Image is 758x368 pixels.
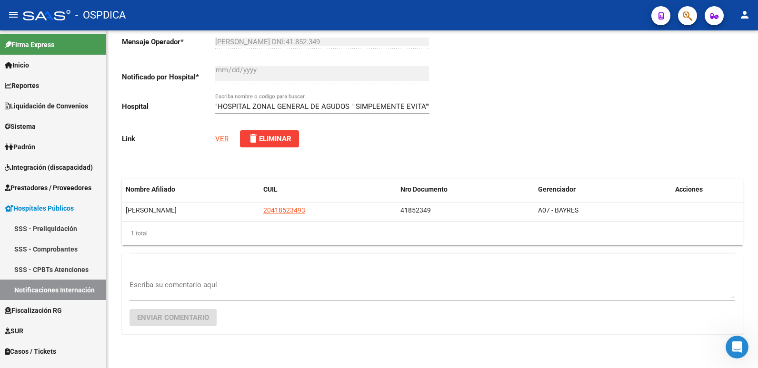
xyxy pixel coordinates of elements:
datatable-header-cell: Acciones [671,179,743,200]
span: Nro Documento [400,185,448,193]
span: Prestadores / Proveedores [5,183,91,193]
datatable-header-cell: Nombre Afiliado [122,179,259,200]
span: 20418523493 [263,206,305,214]
a: VER [215,135,229,143]
span: Acciones [675,185,703,193]
span: Padrón [5,142,35,152]
span: Nombre Afiliado [126,185,175,193]
span: BONZI ENZO FABIAN [126,206,177,214]
p: Hospital [122,101,215,112]
span: Hospitales Públicos [5,203,74,213]
span: Fiscalización RG [5,305,62,316]
span: Liquidación de Convenios [5,101,88,111]
mat-icon: person [739,9,750,20]
span: Sistema [5,121,36,132]
p: Mensaje Operador [122,37,215,47]
span: Casos / Tickets [5,346,56,357]
div: 1 total [122,222,743,245]
button: Enviar comentario [130,309,217,326]
span: Firma Express [5,39,54,50]
span: Reportes [5,80,39,91]
mat-icon: delete [248,133,259,144]
span: SUR [5,326,23,336]
span: 41852349 [400,206,431,214]
span: A07 - BAYRES [538,206,578,214]
datatable-header-cell: Gerenciador [534,179,672,200]
button: Eliminar [240,130,299,147]
datatable-header-cell: Nro Documento [397,179,534,200]
p: Notificado por Hospital [122,72,215,82]
span: - OSPDICA [75,5,126,26]
span: Enviar comentario [137,313,209,322]
span: CUIL [263,185,278,193]
p: Link [122,134,215,144]
span: Inicio [5,60,29,70]
datatable-header-cell: CUIL [259,179,397,200]
span: Gerenciador [538,185,576,193]
span: Integración (discapacidad) [5,162,93,173]
span: Eliminar [248,135,291,143]
iframe: Intercom live chat [726,336,748,358]
mat-icon: menu [8,9,19,20]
